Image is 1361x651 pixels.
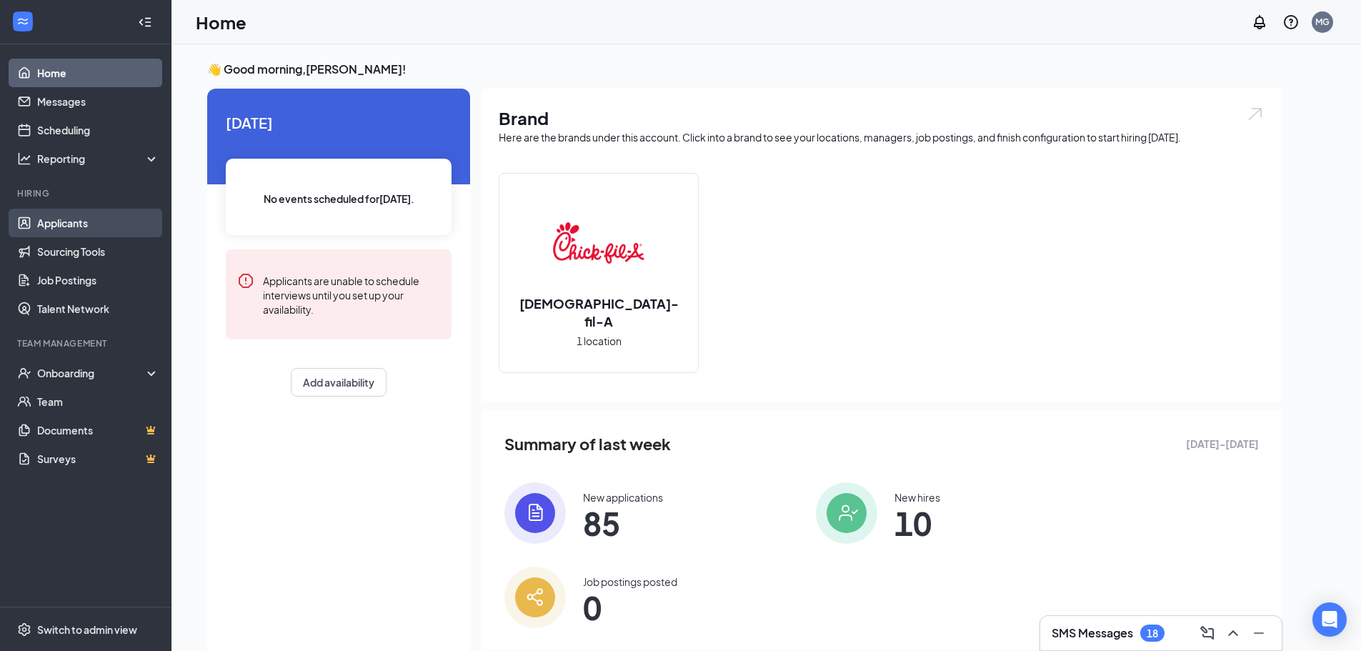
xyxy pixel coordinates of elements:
a: Scheduling [37,116,159,144]
div: Applicants are unable to schedule interviews until you set up your availability. [263,272,440,317]
a: Sourcing Tools [37,237,159,266]
div: Here are the brands under this account. Click into a brand to see your locations, managers, job p... [499,130,1265,144]
svg: Collapse [138,15,152,29]
a: Talent Network [37,294,159,323]
span: [DATE] - [DATE] [1186,436,1259,452]
img: icon [504,567,566,628]
div: 18 [1147,627,1158,640]
h2: [DEMOGRAPHIC_DATA]-fil-A [499,294,698,330]
button: ChevronUp [1222,622,1245,645]
div: New hires [894,490,940,505]
h3: 👋 Good morning, [PERSON_NAME] ! [207,61,1282,77]
svg: ComposeMessage [1199,625,1216,642]
a: Team [37,387,159,416]
div: Switch to admin view [37,622,137,637]
h3: SMS Messages [1052,625,1133,641]
button: ComposeMessage [1196,622,1219,645]
svg: QuestionInfo [1282,14,1300,31]
img: icon [816,482,877,544]
div: Onboarding [37,366,147,380]
img: icon [504,482,566,544]
div: New applications [583,490,663,505]
div: MG [1315,16,1330,28]
div: Job postings posted [583,575,677,589]
h1: Brand [499,106,1265,130]
span: 1 location [577,333,622,349]
span: [DATE] [226,111,452,134]
svg: Minimize [1250,625,1267,642]
svg: ChevronUp [1225,625,1242,642]
a: Applicants [37,209,159,237]
img: open.6027fd2a22e1237b5b06.svg [1246,106,1265,122]
a: Home [37,59,159,87]
span: No events scheduled for [DATE] . [264,191,414,207]
svg: WorkstreamLogo [16,14,30,29]
span: 10 [894,510,940,536]
svg: Settings [17,622,31,637]
a: SurveysCrown [37,444,159,473]
div: Open Intercom Messenger [1312,602,1347,637]
span: 0 [583,595,677,620]
div: Hiring [17,187,156,199]
svg: Analysis [17,151,31,166]
div: Reporting [37,151,160,166]
h1: Home [196,10,246,34]
a: Job Postings [37,266,159,294]
svg: UserCheck [17,366,31,380]
button: Minimize [1247,622,1270,645]
svg: Notifications [1251,14,1268,31]
svg: Error [237,272,254,289]
img: Chick-fil-A [553,197,644,289]
span: Summary of last week [504,432,671,457]
div: Team Management [17,337,156,349]
button: Add availability [291,368,387,397]
span: 85 [583,510,663,536]
a: Messages [37,87,159,116]
a: DocumentsCrown [37,416,159,444]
